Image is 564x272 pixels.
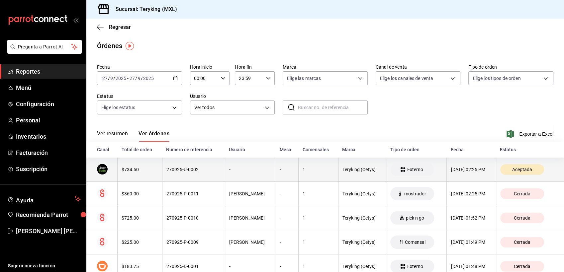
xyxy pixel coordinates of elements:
span: Configuración [16,100,81,108]
div: Número de referencia [166,147,221,152]
div: [PERSON_NAME] [229,239,272,245]
h3: Sucursal: Teryking (MXL) [110,5,177,13]
span: / [141,76,143,81]
div: Comensales [303,147,334,152]
span: Recomienda Parrot [16,210,81,219]
input: -- [110,76,113,81]
span: mostrador [401,191,428,196]
button: Regresar [97,24,131,30]
div: Teryking (Cetys) [342,239,382,245]
span: Cerrada [511,191,533,196]
div: Teryking (Cetys) [342,215,382,221]
label: Tipo de orden [468,65,553,69]
div: Mesa [280,147,294,152]
span: Regresar [109,24,131,30]
span: Facturación [16,148,81,157]
div: - [229,264,272,269]
div: Usuario [229,147,272,152]
label: Hora inicio [190,65,230,69]
span: Suscripción [16,165,81,173]
label: Usuario [190,94,275,99]
span: Sugerir nueva función [8,262,81,269]
label: Marca [283,65,368,69]
div: Estatus [500,147,553,152]
span: Personal [16,116,81,125]
span: / [135,76,137,81]
div: Órdenes [97,41,122,51]
span: Elige los canales de venta [380,75,433,82]
div: Tipo de orden [390,147,443,152]
div: navigation tabs [97,130,169,142]
div: 1 [303,167,334,172]
span: Cerrada [511,215,533,221]
div: [DATE] 02:25 PM [451,167,492,172]
div: 270925-P-0010 [166,215,221,221]
input: -- [102,76,108,81]
div: [DATE] 01:48 PM [451,264,492,269]
span: / [113,76,115,81]
div: $725.00 [122,215,158,221]
label: Estatus [97,94,182,99]
div: $360.00 [122,191,158,196]
span: Cerrada [511,264,533,269]
div: 270925-P-0011 [166,191,221,196]
input: ---- [143,76,154,81]
span: Elige los estatus [101,104,135,111]
div: [PERSON_NAME] [229,191,272,196]
div: - [280,239,294,245]
div: Marca [342,147,382,152]
span: Pregunta a Parrot AI [18,43,71,50]
input: -- [129,76,135,81]
div: 1 [303,215,334,221]
div: 1 [303,239,334,245]
div: - [280,167,294,172]
input: Buscar no. de referencia [298,101,368,114]
input: ---- [115,76,127,81]
span: / [108,76,110,81]
label: Hora fin [235,65,275,69]
div: [DATE] 02:25 PM [451,191,492,196]
span: Inventarios [16,132,81,141]
div: Teryking (Cetys) [342,167,382,172]
span: Externo [404,167,425,172]
div: 1 [303,264,334,269]
div: [DATE] 01:52 PM [451,215,492,221]
div: $225.00 [122,239,158,245]
span: - [127,76,129,81]
div: - [280,215,294,221]
span: Externo [404,264,425,269]
div: 270925-D-0001 [166,264,221,269]
span: Comensal [402,239,428,245]
a: Pregunta a Parrot AI [5,48,82,55]
div: 270925-P-0009 [166,239,221,245]
button: Ver órdenes [139,130,169,142]
div: $734.50 [122,167,158,172]
div: - [229,167,272,172]
input: -- [138,76,141,81]
label: Canal de venta [376,65,461,69]
span: [PERSON_NAME] [PERSON_NAME] [16,227,81,236]
button: Pregunta a Parrot AI [7,40,82,54]
img: Tooltip marker [126,42,134,50]
div: Teryking (Cetys) [342,264,382,269]
span: Menú [16,83,81,92]
button: Exportar a Excel [508,130,553,138]
span: pick n go [403,215,427,221]
div: 270925-U-0002 [166,167,221,172]
span: Reportes [16,67,81,76]
span: Ayuda [16,195,72,203]
button: open_drawer_menu [73,17,78,23]
div: [DATE] 01:49 PM [451,239,492,245]
div: [PERSON_NAME] [229,215,272,221]
span: Cerrada [511,239,533,245]
span: Ver todos [194,104,263,111]
button: Ver resumen [97,130,128,142]
div: $183.75 [122,264,158,269]
span: Elige los tipos de orden [473,75,520,82]
label: Fecha [97,65,182,69]
div: 1 [303,191,334,196]
div: Canal [97,147,114,152]
span: Elige las marcas [287,75,321,82]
